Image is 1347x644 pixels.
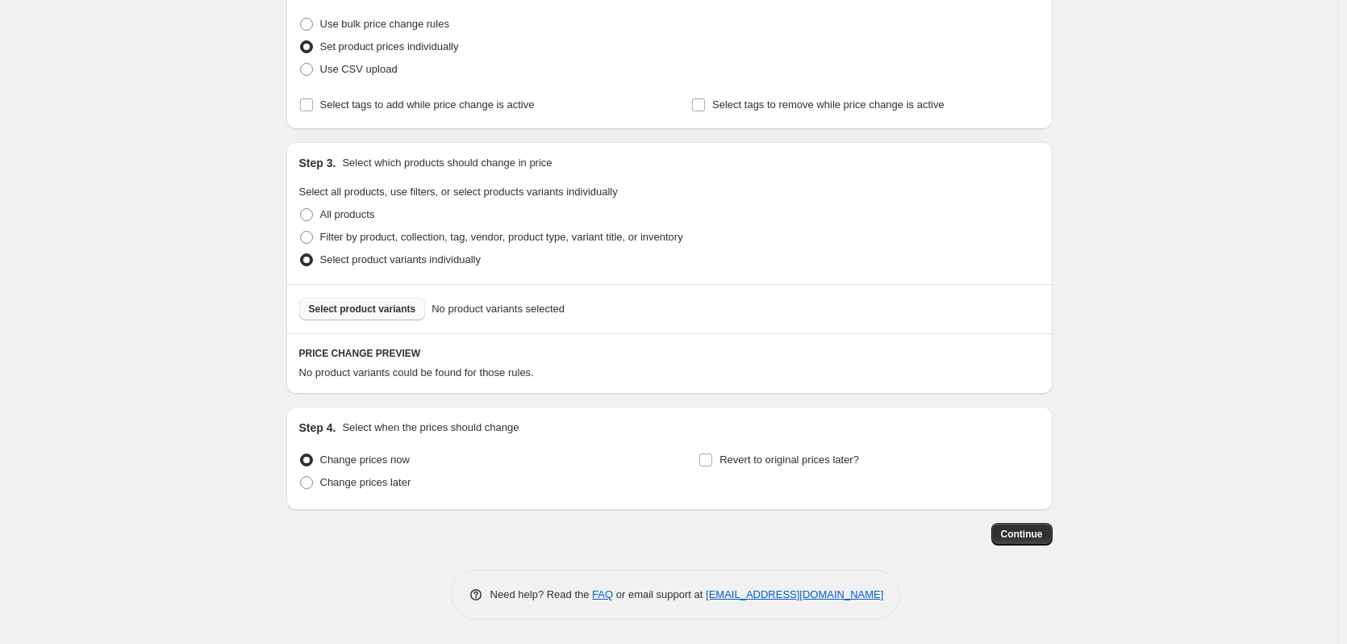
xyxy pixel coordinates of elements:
span: Select tags to add while price change is active [320,98,535,111]
span: Set product prices individually [320,40,459,52]
span: Need help? Read the [490,588,593,600]
span: Use CSV upload [320,63,398,75]
span: All products [320,208,375,220]
a: [EMAIL_ADDRESS][DOMAIN_NAME] [706,588,883,600]
button: Continue [991,523,1053,546]
span: No product variants could be found for those rules. [299,366,534,378]
p: Select which products should change in price [342,155,552,171]
span: or email support at [613,588,706,600]
span: Continue [1001,528,1043,541]
span: Change prices later [320,476,411,488]
span: Change prices now [320,454,410,466]
span: Select all products, use filters, or select products variants individually [299,186,618,198]
span: Revert to original prices later? [719,454,859,466]
span: Select product variants individually [320,253,481,266]
h6: PRICE CHANGE PREVIEW [299,347,1040,360]
span: Select tags to remove while price change is active [712,98,945,111]
span: Use bulk price change rules [320,18,449,30]
a: FAQ [592,588,613,600]
h2: Step 3. [299,155,336,171]
button: Select product variants [299,298,426,320]
h2: Step 4. [299,420,336,436]
p: Select when the prices should change [342,420,519,436]
span: No product variants selected [432,301,565,317]
span: Filter by product, collection, tag, vendor, product type, variant title, or inventory [320,231,683,243]
span: Select product variants [309,303,416,316]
